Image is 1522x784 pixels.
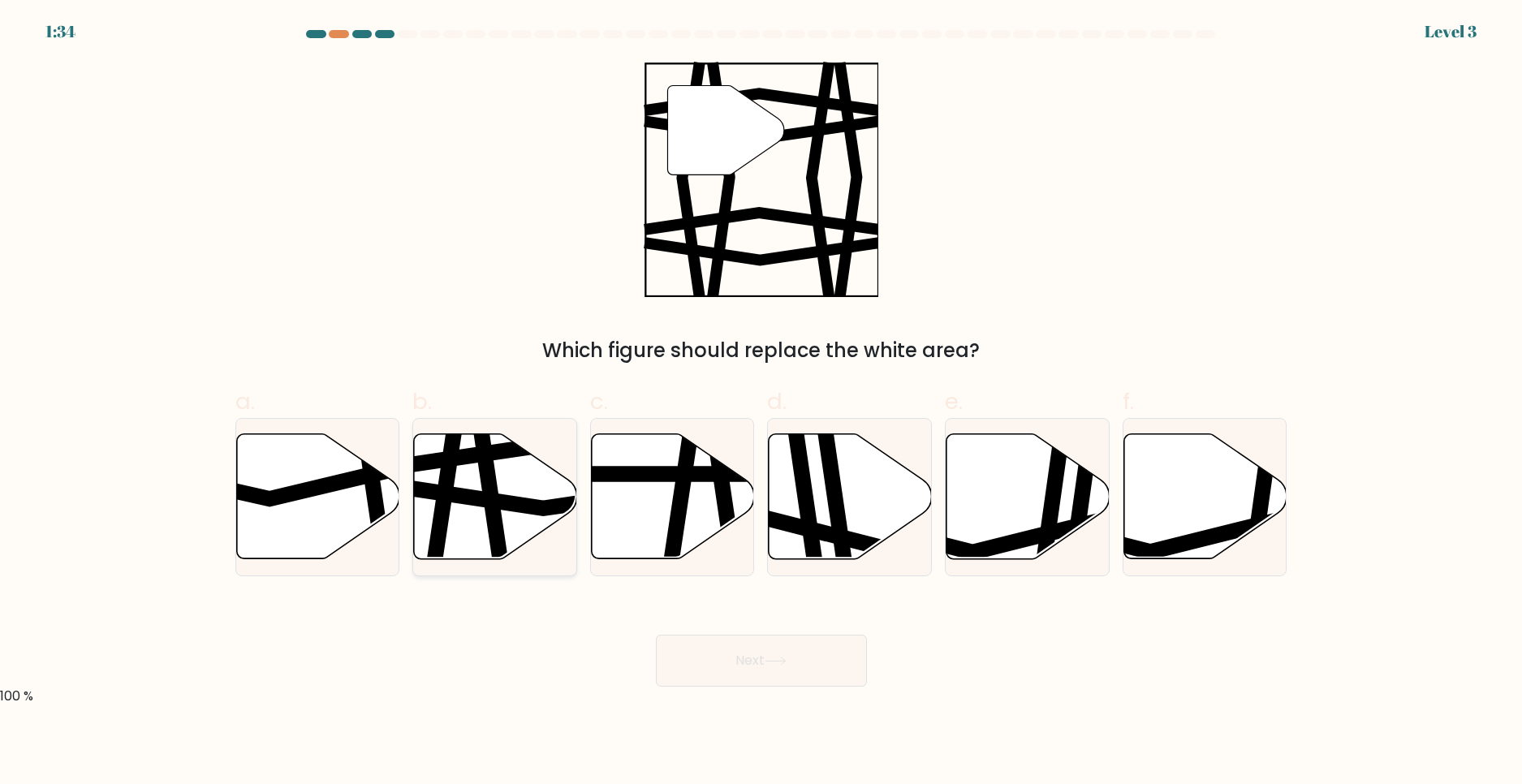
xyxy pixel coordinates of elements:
button: Next [656,635,867,687]
span: d. [767,386,787,417]
span: b. [412,386,432,417]
g: " [667,86,784,175]
span: c. [590,386,608,417]
div: 1:34 [45,19,75,44]
span: f. [1123,386,1134,417]
div: Which figure should replace the white area? [245,336,1278,365]
span: e. [945,386,963,417]
div: Level 3 [1425,19,1477,44]
span: a. [235,386,255,417]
